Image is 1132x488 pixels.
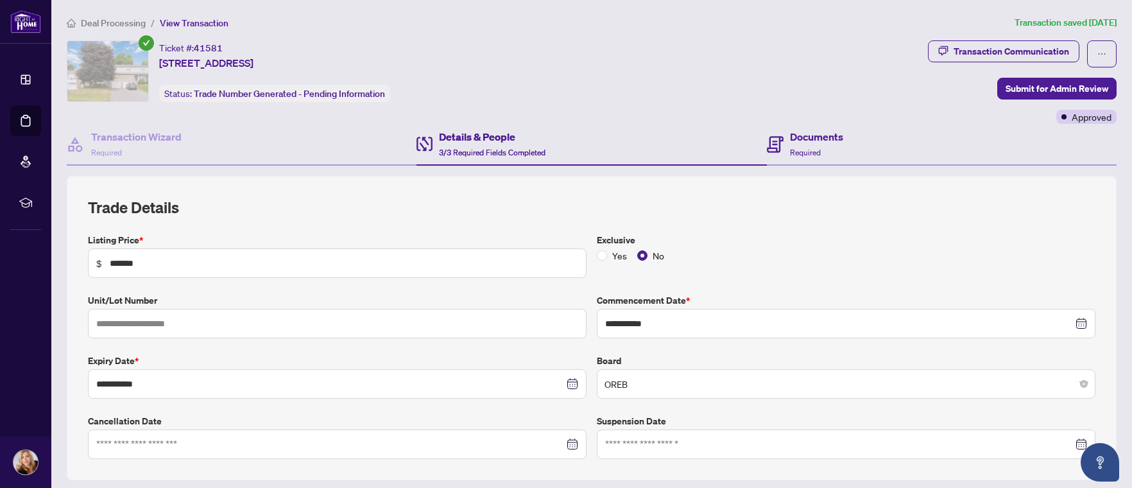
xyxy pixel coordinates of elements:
[67,41,148,101] img: IMG-X12251614_1.jpg
[1015,15,1117,30] article: Transaction saved [DATE]
[597,414,1095,428] label: Suspension Date
[439,148,545,157] span: 3/3 Required Fields Completed
[91,148,122,157] span: Required
[647,248,669,263] span: No
[1080,380,1088,388] span: close-circle
[997,78,1117,100] button: Submit for Admin Review
[1006,78,1108,99] span: Submit for Admin Review
[928,40,1079,62] button: Transaction Communication
[88,293,587,308] label: Unit/Lot Number
[159,55,253,71] span: [STREET_ADDRESS]
[1097,49,1106,58] span: ellipsis
[439,129,545,144] h4: Details & People
[88,414,587,428] label: Cancellation Date
[607,248,632,263] span: Yes
[96,256,102,270] span: $
[954,41,1069,62] div: Transaction Communication
[81,17,146,29] span: Deal Processing
[159,40,223,55] div: Ticket #:
[790,148,821,157] span: Required
[88,354,587,368] label: Expiry Date
[13,450,38,475] img: Profile Icon
[1081,443,1119,482] button: Open asap
[88,233,587,247] label: Listing Price
[597,233,1095,247] label: Exclusive
[597,293,1095,308] label: Commencement Date
[597,354,1095,368] label: Board
[605,372,1088,396] span: OREB
[88,197,1095,218] h2: Trade Details
[67,19,76,28] span: home
[194,88,385,100] span: Trade Number Generated - Pending Information
[91,129,182,144] h4: Transaction Wizard
[194,42,223,54] span: 41581
[151,15,155,30] li: /
[1072,110,1111,124] span: Approved
[790,129,843,144] h4: Documents
[160,17,228,29] span: View Transaction
[139,35,154,51] span: check-circle
[10,10,41,33] img: logo
[159,85,390,102] div: Status:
